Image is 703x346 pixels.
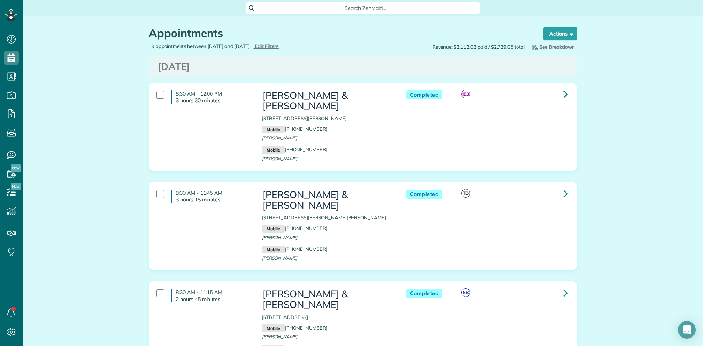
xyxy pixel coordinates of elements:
[262,156,297,161] span: [PERSON_NAME]
[262,246,327,252] a: Mobile[PHONE_NUMBER]
[262,146,284,154] small: Mobile
[176,296,251,302] p: 2 hours 45 minutes
[262,289,391,310] h3: [PERSON_NAME] & [PERSON_NAME]
[678,321,696,339] div: Open Intercom Messenger
[262,126,284,134] small: Mobile
[255,43,279,49] span: Edit Filters
[262,314,391,321] p: [STREET_ADDRESS]
[262,146,327,152] a: Mobile[PHONE_NUMBER]
[406,90,443,100] span: Completed
[171,190,251,203] h4: 8:30 AM - 11:45 AM
[262,324,284,332] small: Mobile
[262,190,391,211] h3: [PERSON_NAME] & [PERSON_NAME]
[262,255,297,261] span: [PERSON_NAME]
[262,126,327,132] a: Mobile[PHONE_NUMBER]
[406,190,443,199] span: Completed
[262,90,391,111] h3: [PERSON_NAME] & [PERSON_NAME]
[262,135,297,141] span: [PERSON_NAME]
[461,288,470,297] span: SB
[158,62,568,72] h3: [DATE]
[253,43,279,49] a: Edit Filters
[461,90,470,98] span: JB3
[149,27,529,39] h1: Appointments
[11,164,21,172] span: New
[262,115,391,122] p: [STREET_ADDRESS][PERSON_NAME]
[11,183,21,190] span: New
[262,246,284,254] small: Mobile
[406,289,443,298] span: Completed
[171,90,251,104] h4: 8:30 AM - 12:00 PM
[176,196,251,203] p: 3 hours 15 minutes
[262,235,297,240] span: [PERSON_NAME]
[262,225,327,231] a: Mobile[PHONE_NUMBER]
[176,97,251,104] p: 3 hours 30 minutes
[461,189,470,198] span: TD
[262,214,391,221] p: [STREET_ADDRESS][PERSON_NAME][PERSON_NAME]
[262,334,297,339] span: [PERSON_NAME]
[531,44,575,50] span: See Breakdown
[171,289,251,302] h4: 8:30 AM - 11:15 AM
[262,325,327,331] a: Mobile[PHONE_NUMBER]
[143,43,363,50] div: 19 appointments between [DATE] and [DATE]
[262,225,284,233] small: Mobile
[543,27,577,40] button: Actions
[528,43,577,51] button: See Breakdown
[432,44,525,51] span: Revenue: $2,112.02 paid / $2,729.05 total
